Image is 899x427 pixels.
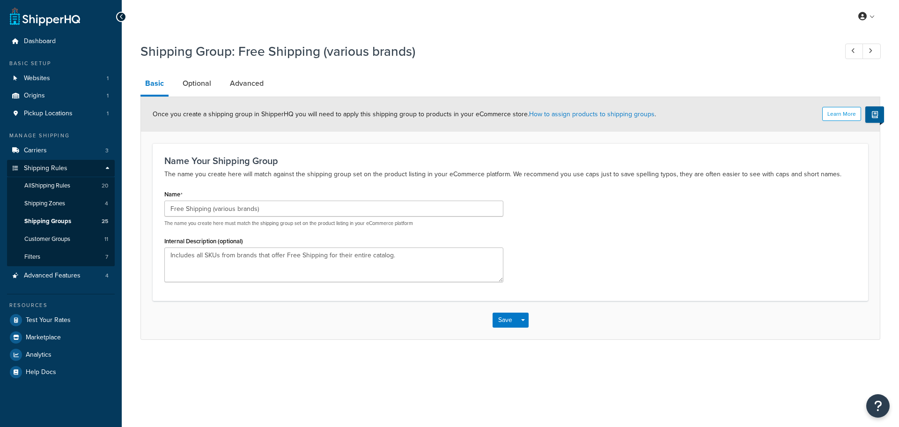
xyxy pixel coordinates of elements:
[7,267,115,285] a: Advanced Features4
[24,235,70,243] span: Customer Groups
[178,72,216,95] a: Optional
[140,72,169,97] a: Basic
[7,195,115,212] a: Shipping Zones4
[7,87,115,105] li: Origins
[7,87,115,105] a: Origins1
[153,109,656,119] span: Once you create a shipping group in ShipperHQ you will need to apply this shipping group to produ...
[7,301,115,309] div: Resources
[24,165,67,172] span: Shipping Rules
[102,182,108,190] span: 20
[7,213,115,230] a: Shipping Groups25
[24,110,73,118] span: Pickup Locations
[102,217,108,225] span: 25
[140,42,828,60] h1: Shipping Group: Free Shipping (various brands)
[866,394,890,418] button: Open Resource Center
[7,132,115,140] div: Manage Shipping
[7,312,115,329] a: Test Your Rates
[7,248,115,266] li: Filters
[164,156,856,166] h3: Name Your Shipping Group
[107,75,109,82] span: 1
[26,368,56,376] span: Help Docs
[7,142,115,159] a: Carriers3
[107,110,109,118] span: 1
[164,238,243,245] label: Internal Description (optional)
[26,316,71,324] span: Test Your Rates
[225,72,268,95] a: Advanced
[164,220,503,227] p: The name you create here must match the shipping group set on the product listing in your eCommer...
[24,272,81,280] span: Advanced Features
[164,247,503,282] textarea: Includes all SKUs from brands that offer Free Shipping for their entire catalog.
[107,92,109,100] span: 1
[865,106,884,123] button: Show Help Docs
[7,231,115,248] li: Customer Groups
[24,182,70,190] span: All Shipping Rules
[104,235,108,243] span: 11
[529,109,655,119] a: How to assign products to shipping groups
[26,334,61,342] span: Marketplace
[7,248,115,266] a: Filters7
[7,160,115,267] li: Shipping Rules
[105,272,109,280] span: 4
[105,147,109,155] span: 3
[7,267,115,285] li: Advanced Features
[7,364,115,381] a: Help Docs
[105,253,108,261] span: 7
[7,60,115,67] div: Basic Setup
[7,177,115,195] a: AllShipping Rules20
[7,142,115,159] li: Carriers
[164,191,183,198] label: Name
[7,213,115,230] li: Shipping Groups
[7,160,115,177] a: Shipping Rules
[845,44,863,59] a: Previous Record
[7,195,115,212] li: Shipping Zones
[24,147,47,155] span: Carriers
[7,105,115,122] a: Pickup Locations1
[105,200,108,208] span: 4
[7,329,115,346] a: Marketplace
[24,200,65,208] span: Shipping Zones
[493,313,518,328] button: Save
[26,351,52,359] span: Analytics
[7,346,115,363] a: Analytics
[164,169,856,180] p: The name you create here will match against the shipping group set on the product listing in your...
[7,33,115,50] a: Dashboard
[862,44,881,59] a: Next Record
[24,75,50,82] span: Websites
[24,37,56,45] span: Dashboard
[7,105,115,122] li: Pickup Locations
[7,70,115,87] li: Websites
[822,107,861,121] button: Learn More
[24,92,45,100] span: Origins
[7,231,115,248] a: Customer Groups11
[24,217,71,225] span: Shipping Groups
[7,70,115,87] a: Websites1
[24,253,40,261] span: Filters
